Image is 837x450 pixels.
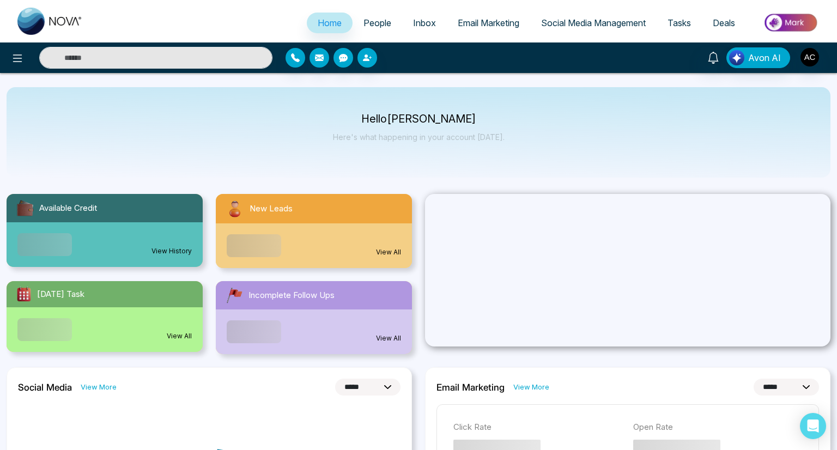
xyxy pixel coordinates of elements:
[748,51,781,64] span: Avon AI
[800,48,819,66] img: User Avatar
[37,288,84,301] span: [DATE] Task
[81,382,117,392] a: View More
[436,382,505,393] h2: Email Marketing
[800,413,826,439] div: Open Intercom Messenger
[633,421,802,434] p: Open Rate
[39,202,97,215] span: Available Credit
[333,132,505,142] p: Here's what happening in your account [DATE].
[453,421,622,434] p: Click Rate
[307,13,353,33] a: Home
[17,8,83,35] img: Nova CRM Logo
[530,13,657,33] a: Social Media Management
[18,382,72,393] h2: Social Media
[413,17,436,28] span: Inbox
[353,13,402,33] a: People
[541,17,646,28] span: Social Media Management
[15,198,35,218] img: availableCredit.svg
[209,194,418,268] a: New LeadsView All
[318,17,342,28] span: Home
[713,17,735,28] span: Deals
[363,17,391,28] span: People
[513,382,549,392] a: View More
[726,47,790,68] button: Avon AI
[250,203,293,215] span: New Leads
[402,13,447,33] a: Inbox
[167,331,192,341] a: View All
[209,281,418,354] a: Incomplete Follow UpsView All
[225,198,245,219] img: newLeads.svg
[15,285,33,303] img: todayTask.svg
[751,10,830,35] img: Market-place.gif
[333,114,505,124] p: Hello [PERSON_NAME]
[729,50,744,65] img: Lead Flow
[458,17,519,28] span: Email Marketing
[225,285,244,305] img: followUps.svg
[248,289,335,302] span: Incomplete Follow Ups
[668,17,691,28] span: Tasks
[151,246,192,256] a: View History
[657,13,702,33] a: Tasks
[376,247,401,257] a: View All
[702,13,746,33] a: Deals
[447,13,530,33] a: Email Marketing
[376,333,401,343] a: View All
